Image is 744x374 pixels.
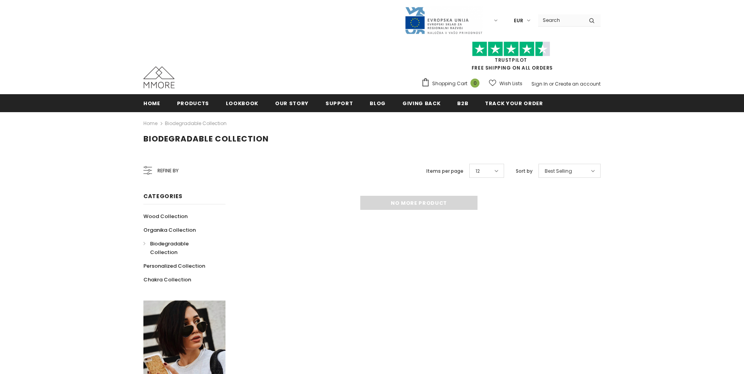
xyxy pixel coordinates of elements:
a: B2B [457,94,468,112]
a: Wish Lists [489,77,522,90]
span: Wish Lists [499,80,522,88]
img: MMORE Cases [143,66,175,88]
span: Giving back [402,100,440,107]
a: Wood Collection [143,209,188,223]
a: Home [143,94,160,112]
a: Home [143,119,157,128]
span: Best Selling [545,167,572,175]
span: Biodegradable Collection [150,240,189,256]
label: Sort by [516,167,533,175]
span: Blog [370,100,386,107]
span: EUR [514,17,523,25]
span: Categories [143,192,182,200]
img: Trust Pilot Stars [472,41,550,57]
span: Refine by [157,166,179,175]
span: Shopping Cart [432,80,467,88]
span: Home [143,100,160,107]
a: Track your order [485,94,543,112]
span: support [325,100,353,107]
span: Biodegradable Collection [143,133,269,144]
span: 0 [470,79,479,88]
a: Organika Collection [143,223,196,237]
a: Trustpilot [495,57,527,63]
span: Track your order [485,100,543,107]
label: Items per page [426,167,463,175]
span: Lookbook [226,100,258,107]
span: 12 [476,167,480,175]
span: B2B [457,100,468,107]
span: Products [177,100,209,107]
a: support [325,94,353,112]
span: Chakra Collection [143,276,191,283]
span: Wood Collection [143,213,188,220]
a: Chakra Collection [143,273,191,286]
span: or [549,81,554,87]
span: FREE SHIPPING ON ALL ORDERS [421,45,601,71]
a: Giving back [402,94,440,112]
a: Javni Razpis [404,17,483,23]
a: Our Story [275,94,309,112]
a: Personalized Collection [143,259,205,273]
a: Biodegradable Collection [143,237,217,259]
span: Organika Collection [143,226,196,234]
a: Products [177,94,209,112]
a: Create an account [555,81,601,87]
span: Personalized Collection [143,262,205,270]
a: Shopping Cart 0 [421,78,483,89]
a: Lookbook [226,94,258,112]
a: Biodegradable Collection [165,120,227,127]
input: Search Site [538,14,583,26]
img: Javni Razpis [404,6,483,35]
a: Blog [370,94,386,112]
a: Sign In [531,81,548,87]
span: Our Story [275,100,309,107]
